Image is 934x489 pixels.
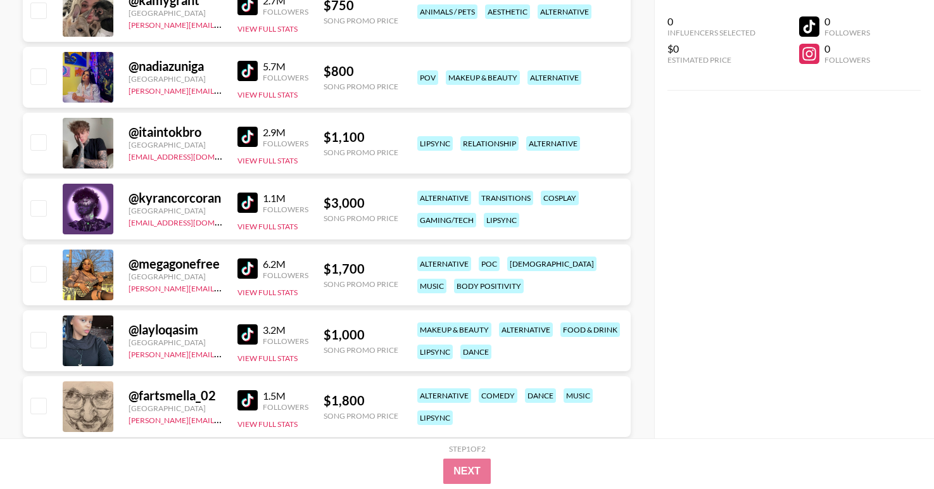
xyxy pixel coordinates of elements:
[129,8,222,18] div: [GEOGRAPHIC_DATA]
[667,15,755,28] div: 0
[324,345,398,355] div: Song Promo Price
[237,288,298,297] button: View Full Stats
[443,459,491,484] button: Next
[449,444,486,454] div: Step 1 of 2
[525,388,556,403] div: dance
[129,84,316,96] a: [PERSON_NAME][EMAIL_ADDRESS][DOMAIN_NAME]
[324,129,398,145] div: $ 1,100
[129,206,222,215] div: [GEOGRAPHIC_DATA]
[263,258,308,270] div: 6.2M
[564,388,593,403] div: music
[129,413,316,425] a: [PERSON_NAME][EMAIL_ADDRESS][DOMAIN_NAME]
[237,90,298,99] button: View Full Stats
[526,136,580,151] div: alternative
[263,270,308,280] div: Followers
[263,60,308,73] div: 5.7M
[417,213,476,227] div: gaming/tech
[324,63,398,79] div: $ 800
[237,127,258,147] img: TikTok
[237,419,298,429] button: View Full Stats
[824,15,870,28] div: 0
[324,16,398,25] div: Song Promo Price
[527,70,581,85] div: alternative
[129,338,222,347] div: [GEOGRAPHIC_DATA]
[237,61,258,81] img: TikTok
[129,388,222,403] div: @ fartsmella_02
[479,191,533,205] div: transitions
[560,322,620,337] div: food & drink
[417,322,491,337] div: makeup & beauty
[263,139,308,148] div: Followers
[263,205,308,214] div: Followers
[417,70,438,85] div: pov
[824,55,870,65] div: Followers
[263,402,308,412] div: Followers
[454,279,524,293] div: body positivity
[129,347,316,359] a: [PERSON_NAME][EMAIL_ADDRESS][DOMAIN_NAME]
[871,426,919,474] iframe: Drift Widget Chat Controller
[129,140,222,149] div: [GEOGRAPHIC_DATA]
[263,192,308,205] div: 1.1M
[484,213,519,227] div: lipsync
[237,24,298,34] button: View Full Stats
[129,190,222,206] div: @ kyrancorcoran
[417,410,453,425] div: lipsync
[824,28,870,37] div: Followers
[824,42,870,55] div: 0
[460,345,491,359] div: dance
[129,18,376,30] a: [PERSON_NAME][EMAIL_ADDRESS][PERSON_NAME][DOMAIN_NAME]
[237,222,298,231] button: View Full Stats
[667,28,755,37] div: Influencers Selected
[417,136,453,151] div: lipsync
[417,257,471,271] div: alternative
[324,279,398,289] div: Song Promo Price
[667,42,755,55] div: $0
[499,322,553,337] div: alternative
[263,324,308,336] div: 3.2M
[479,388,517,403] div: comedy
[129,215,256,227] a: [EMAIL_ADDRESS][DOMAIN_NAME]
[129,256,222,272] div: @ megagonefree
[446,70,520,85] div: makeup & beauty
[263,126,308,139] div: 2.9M
[541,191,579,205] div: cosplay
[263,7,308,16] div: Followers
[324,327,398,343] div: $ 1,000
[237,156,298,165] button: View Full Stats
[417,388,471,403] div: alternative
[324,411,398,421] div: Song Promo Price
[263,390,308,402] div: 1.5M
[667,55,755,65] div: Estimated Price
[237,193,258,213] img: TikTok
[129,149,256,162] a: [EMAIL_ADDRESS][DOMAIN_NAME]
[417,191,471,205] div: alternative
[324,148,398,157] div: Song Promo Price
[129,272,222,281] div: [GEOGRAPHIC_DATA]
[417,345,453,359] div: lipsync
[324,261,398,277] div: $ 1,700
[129,281,316,293] a: [PERSON_NAME][EMAIL_ADDRESS][DOMAIN_NAME]
[129,74,222,84] div: [GEOGRAPHIC_DATA]
[263,336,308,346] div: Followers
[324,393,398,409] div: $ 1,800
[129,322,222,338] div: @ layloqasim
[129,124,222,140] div: @ itaintokbro
[479,257,500,271] div: poc
[324,195,398,211] div: $ 3,000
[538,4,591,19] div: alternative
[237,258,258,279] img: TikTok
[485,4,530,19] div: aesthetic
[129,403,222,413] div: [GEOGRAPHIC_DATA]
[507,257,596,271] div: [DEMOGRAPHIC_DATA]
[324,213,398,223] div: Song Promo Price
[417,4,477,19] div: animals / pets
[324,82,398,91] div: Song Promo Price
[237,353,298,363] button: View Full Stats
[263,73,308,82] div: Followers
[129,58,222,74] div: @ nadiazuniga
[237,324,258,345] img: TikTok
[460,136,519,151] div: relationship
[417,279,446,293] div: music
[237,390,258,410] img: TikTok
